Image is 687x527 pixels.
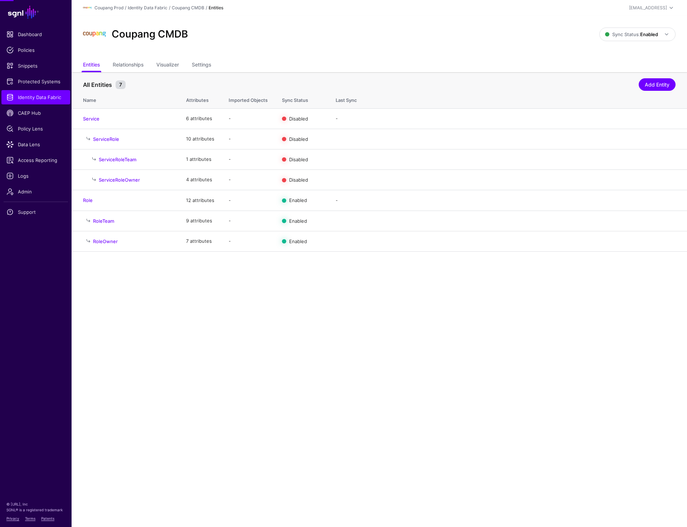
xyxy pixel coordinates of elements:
span: Dashboard [6,31,65,38]
td: - [221,211,275,231]
a: Logs [1,169,70,183]
a: Settings [192,59,211,72]
p: SGNL® is a registered trademark [6,507,65,513]
span: Snippets [6,62,65,69]
td: 4 attributes [179,170,221,190]
a: Add Entity [639,78,676,91]
a: Policies [1,43,70,57]
td: - [221,149,275,169]
a: Terms [25,516,35,521]
span: Sync Status: [605,31,658,37]
td: - [221,170,275,190]
span: All Entities [81,80,114,89]
span: Disabled [289,115,308,121]
th: Sync Status [275,90,328,108]
span: Disabled [289,177,308,183]
a: Admin [1,184,70,199]
span: CAEP Hub [6,109,65,117]
th: Imported Objects [221,90,275,108]
a: Access Reporting [1,153,70,167]
span: Access Reporting [6,157,65,164]
span: Policies [6,46,65,54]
td: - [221,108,275,129]
th: Name [72,90,179,108]
td: 12 attributes [179,190,221,211]
td: - [221,129,275,149]
a: RoleTeam [93,218,114,224]
td: 9 attributes [179,211,221,231]
a: ServiceRole [93,136,119,142]
div: / [204,5,209,11]
td: 7 attributes [179,231,221,251]
h2: Coupang CMDB [112,28,188,40]
td: - [221,190,275,211]
app-datasources-item-entities-syncstatus: - [336,115,338,121]
a: Dashboard [1,27,70,41]
span: Enabled [289,197,307,203]
a: ServiceRoleTeam [99,157,136,162]
span: Enabled [289,238,307,244]
a: Data Lens [1,137,70,152]
small: 7 [116,80,126,89]
a: SGNL [4,4,67,20]
a: Coupang CMDB [172,5,204,10]
strong: Entities [209,5,223,10]
a: Relationships [113,59,143,72]
th: Last Sync [328,90,687,108]
strong: Enabled [640,31,658,37]
span: Protected Systems [6,78,65,85]
a: Patents [41,516,54,521]
span: Support [6,208,65,216]
td: 10 attributes [179,129,221,149]
a: Role [83,197,93,203]
a: ServiceRoleOwner [99,177,140,183]
div: [EMAIL_ADDRESS] [629,5,667,11]
span: Disabled [289,157,308,162]
a: Coupang Prod [94,5,123,10]
a: Identity Data Fabric [128,5,167,10]
app-datasources-item-entities-syncstatus: - [336,197,338,203]
span: Enabled [289,218,307,223]
a: Privacy [6,516,19,521]
span: Data Lens [6,141,65,148]
a: Service [83,116,99,122]
img: svg+xml;base64,PHN2ZyBpZD0iTG9nbyIgeG1sbnM9Imh0dHA6Ly93d3cudzMub3JnLzIwMDAvc3ZnIiB3aWR0aD0iMTIxLj... [83,23,106,46]
a: Identity Data Fabric [1,90,70,104]
a: Policy Lens [1,122,70,136]
th: Attributes [179,90,221,108]
span: Admin [6,188,65,195]
a: RoleOwner [93,238,118,244]
a: CAEP Hub [1,106,70,120]
td: 6 attributes [179,108,221,129]
a: Snippets [1,59,70,73]
div: / [167,5,172,11]
a: Entities [83,59,100,72]
span: Policy Lens [6,125,65,132]
a: Protected Systems [1,74,70,89]
img: svg+xml;base64,PHN2ZyBpZD0iTG9nbyIgeG1sbnM9Imh0dHA6Ly93d3cudzMub3JnLzIwMDAvc3ZnIiB3aWR0aD0iMTIxLj... [83,4,92,12]
td: - [221,231,275,251]
span: Disabled [289,136,308,142]
a: Visualizer [156,59,179,72]
td: 1 attributes [179,149,221,169]
span: Identity Data Fabric [6,94,65,101]
p: © [URL], Inc [6,501,65,507]
span: Logs [6,172,65,179]
div: / [123,5,128,11]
